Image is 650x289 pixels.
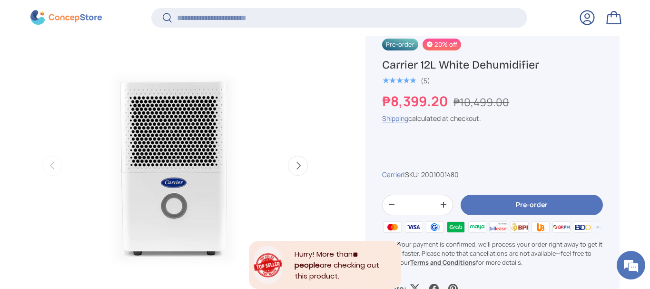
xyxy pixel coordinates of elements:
[423,39,461,50] span: 20% off
[396,241,401,246] div: Close
[572,220,593,234] img: bdo
[382,76,416,85] div: 5.0 out of 5.0 stars
[382,170,403,179] a: Carrier
[453,95,509,110] s: ₱10,499.00
[421,170,459,179] span: 2001001480
[403,170,459,179] span: |
[382,113,603,123] div: calculated at checkout.
[382,76,416,85] span: ★★★★★
[382,58,603,72] h1: Carrier 12L White Dehumidifier
[445,220,466,234] img: grabpay
[461,195,603,215] button: Pre-order
[593,220,614,234] img: metrobank
[509,220,530,234] img: bpi
[410,258,476,267] a: Terms and Conditions
[382,74,430,85] a: 5.0 out of 5.0 stars (5)
[404,220,424,234] img: visa
[382,240,603,268] p: Once your payment is confirmed, we'll process your order right away to get it to you faster. Plea...
[30,10,102,25] img: ConcepStore
[551,220,572,234] img: qrph
[382,39,418,50] span: Pre-order
[382,220,403,234] img: master
[467,220,488,234] img: maya
[530,220,551,234] img: ubp
[382,114,408,123] a: Shipping
[405,170,420,179] span: SKU:
[421,77,430,84] div: (5)
[382,92,451,110] strong: ₱8,399.20
[488,220,509,234] img: billease
[424,220,445,234] img: gcash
